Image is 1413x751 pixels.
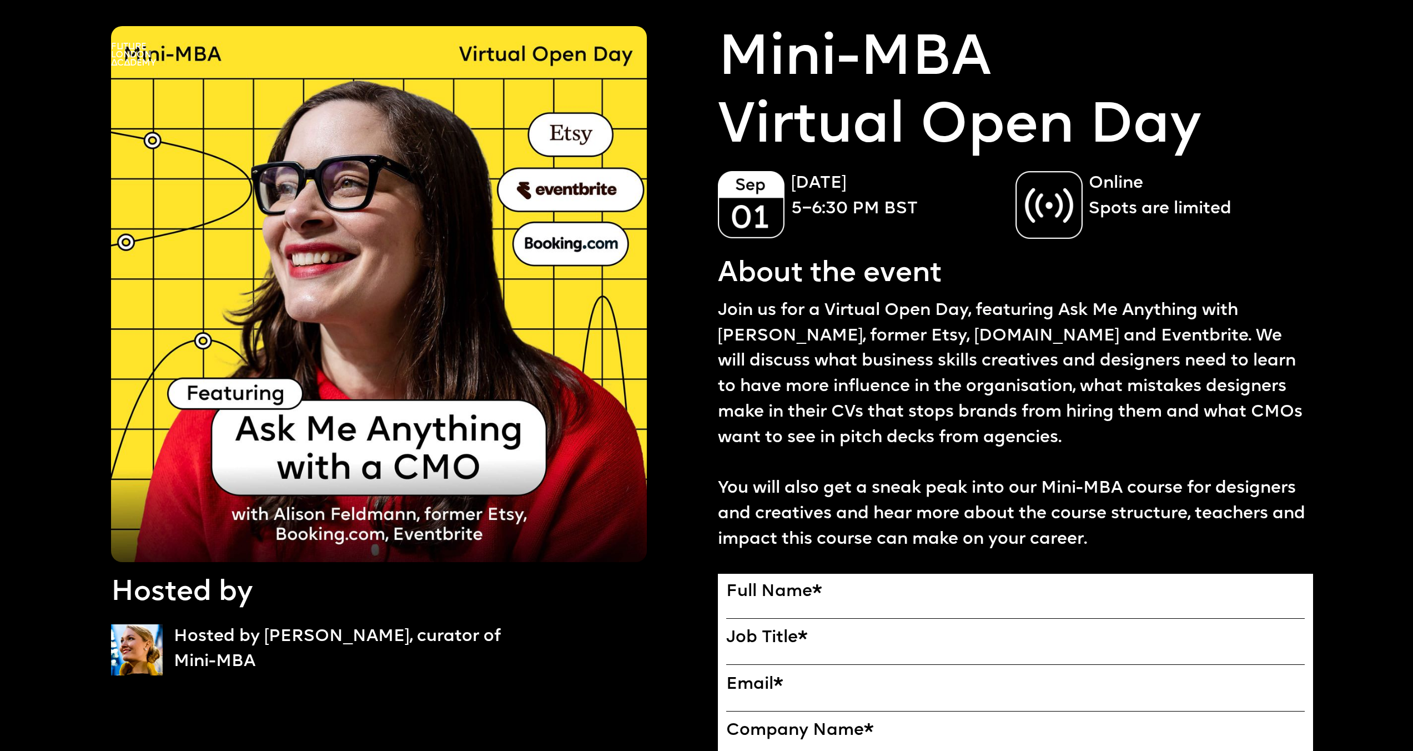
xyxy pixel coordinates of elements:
p: [DATE] 5–6:30 PM BST [791,171,1004,222]
label: Company Name [726,721,1305,742]
p: Hosted by [PERSON_NAME], curator of Mini-MBA [174,624,530,675]
label: Email [726,675,1305,695]
img: A logo saying in 3 lines: Future London Academy [111,43,156,66]
label: Job Title [726,628,1305,649]
p: Online Spots are limited [1089,171,1302,222]
a: Mini-MBAVirtual Open Day [718,26,1201,162]
p: About the event [718,254,942,294]
p: Join us for a Virtual Open Day, featuring Ask Me Anything with [PERSON_NAME], former Etsy, [DOMAI... [718,298,1314,553]
p: Hosted by [111,573,253,613]
label: Full Name [726,582,1305,603]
